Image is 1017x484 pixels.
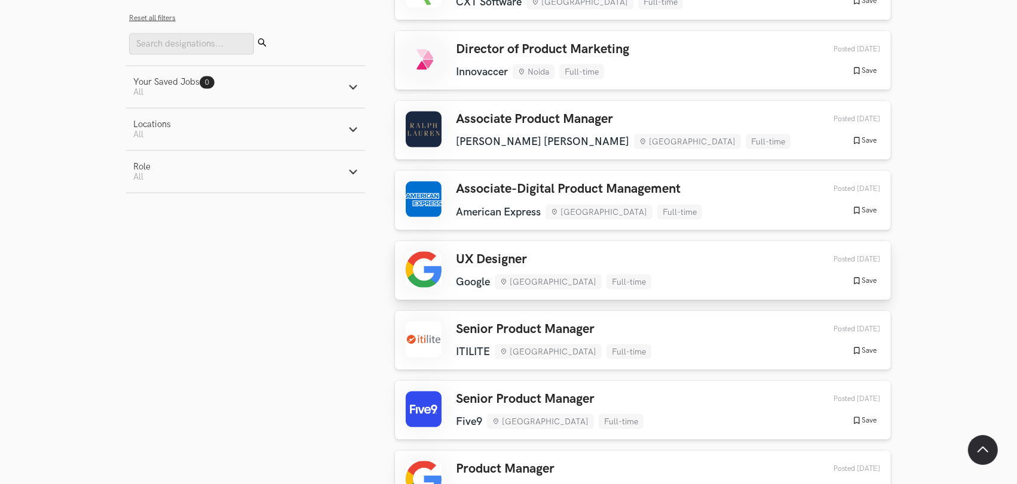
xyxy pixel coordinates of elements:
[805,45,880,54] div: 15th Sep
[805,464,880,473] div: 12th Sep
[456,415,482,428] li: Five9
[395,381,891,440] a: Senior Product Manager Five9 [GEOGRAPHIC_DATA] Full-time Posted [DATE] Save
[456,206,541,218] li: American Express
[546,205,653,220] li: [GEOGRAPHIC_DATA]
[456,66,508,78] li: Innovaccer
[126,66,365,108] button: Your Saved Jobs0 All
[746,134,791,149] li: Full-time
[395,101,891,160] a: Associate Product Manager [PERSON_NAME] [PERSON_NAME] [GEOGRAPHIC_DATA] Full-time Posted [DATE] Save
[606,275,651,289] li: Full-time
[559,64,604,79] li: Full-time
[634,134,741,149] li: [GEOGRAPHIC_DATA]
[133,87,143,97] span: All
[133,130,143,140] span: All
[456,322,651,337] h3: Senior Product Manager
[606,344,651,359] li: Full-time
[848,135,880,146] button: Save
[456,181,702,197] h3: Associate-Digital Product Management
[456,252,651,267] h3: UX Designer
[205,78,209,87] span: 0
[805,184,880,193] div: 13th Sep
[129,33,254,55] input: Search
[805,394,880,403] div: 12th Sep
[848,415,880,426] button: Save
[848,205,880,216] button: Save
[456,276,490,288] li: Google
[805,325,880,334] div: 13th Sep
[848,276,880,286] button: Save
[133,119,171,130] div: Locations
[456,42,629,57] h3: Director of Product Marketing
[126,151,365,193] button: RoleAll
[126,109,365,150] button: LocationsAll
[456,391,644,407] h3: Senior Product Manager
[805,255,880,264] div: 13th Sep
[599,414,644,429] li: Full-time
[456,461,651,477] h3: Product Manager
[456,346,490,358] li: ITILITE
[395,241,891,300] a: UX Designer Google [GEOGRAPHIC_DATA] Full-time Posted [DATE] Save
[133,77,215,87] div: Your Saved Jobs
[395,311,891,370] a: Senior Product Manager ITILITE [GEOGRAPHIC_DATA] Full-time Posted [DATE] Save
[657,205,702,220] li: Full-time
[805,115,880,124] div: 15th Sep
[456,135,629,148] li: [PERSON_NAME] [PERSON_NAME]
[395,31,891,90] a: Director of Product Marketing Innovaccer Noida Full-time Posted [DATE] Save
[848,346,880,356] button: Save
[513,64,555,79] li: Noida
[487,414,594,429] li: [GEOGRAPHIC_DATA]
[395,171,891,230] a: Associate-Digital Product Management American Express [GEOGRAPHIC_DATA] Full-time Posted [DATE] Save
[495,275,602,289] li: [GEOGRAPHIC_DATA]
[848,66,880,76] button: Save
[129,14,176,23] button: Reset all filters
[133,162,151,172] div: Role
[495,344,602,359] li: [GEOGRAPHIC_DATA]
[133,172,143,182] span: All
[456,112,791,127] h3: Associate Product Manager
